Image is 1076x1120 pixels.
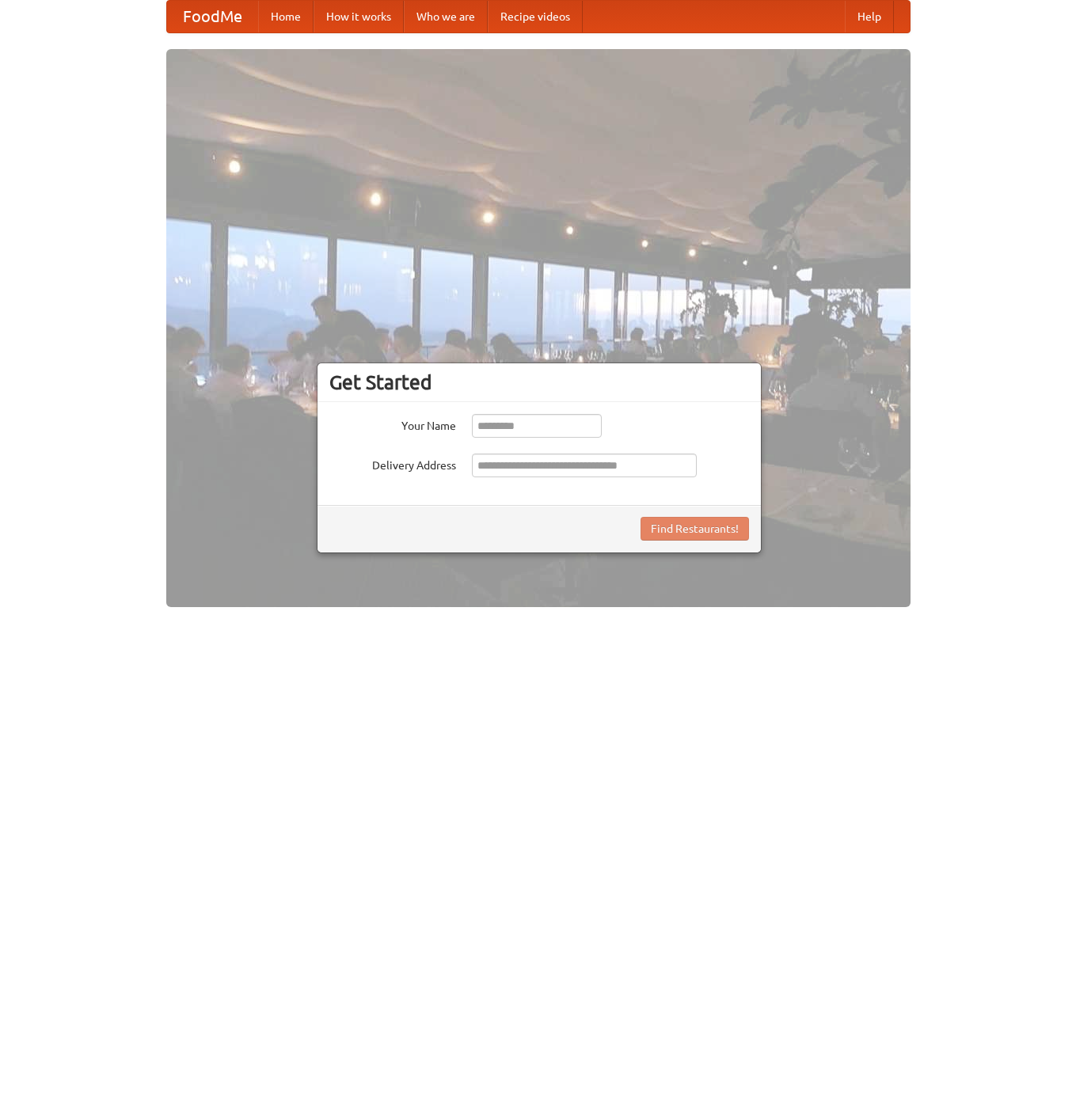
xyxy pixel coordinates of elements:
[404,1,488,32] a: Who we are
[329,414,456,434] label: Your Name
[167,1,258,32] a: FoodMe
[845,1,894,32] a: Help
[329,454,456,473] label: Delivery Address
[314,1,404,32] a: How it works
[329,370,749,394] h3: Get Started
[258,1,314,32] a: Home
[488,1,583,32] a: Recipe videos
[641,517,749,541] button: Find Restaurants!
